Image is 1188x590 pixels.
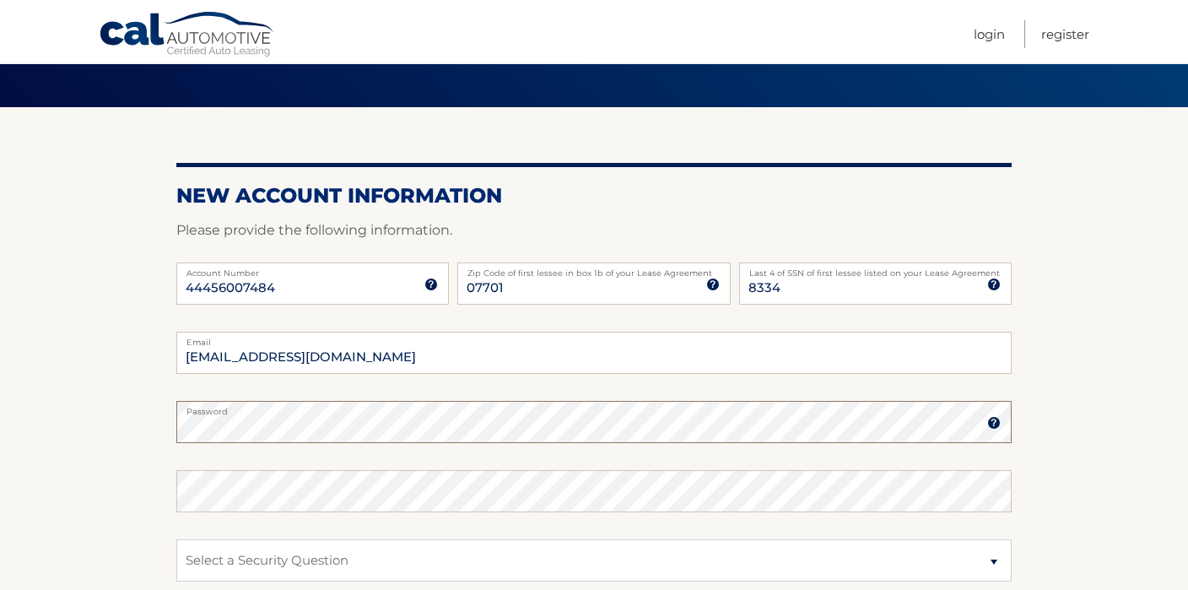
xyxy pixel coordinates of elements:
label: Email [176,332,1012,345]
img: tooltip.svg [987,416,1001,430]
img: tooltip.svg [706,278,720,291]
label: Last 4 of SSN of first lessee listed on your Lease Agreement [739,263,1012,276]
img: tooltip.svg [987,278,1001,291]
img: tooltip.svg [424,278,438,291]
label: Account Number [176,263,449,276]
input: Account Number [176,263,449,305]
a: Login [974,20,1005,48]
input: SSN or EIN (last 4 digits only) [739,263,1012,305]
input: Email [176,332,1012,374]
label: Zip Code of first lessee in box 1b of your Lease Agreement [457,263,730,276]
a: Cal Automotive [99,11,276,60]
h2: New Account Information [176,183,1012,208]
input: Zip Code [457,263,730,305]
a: Register [1041,20,1089,48]
label: Password [176,401,1012,414]
p: Please provide the following information. [176,219,1012,242]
